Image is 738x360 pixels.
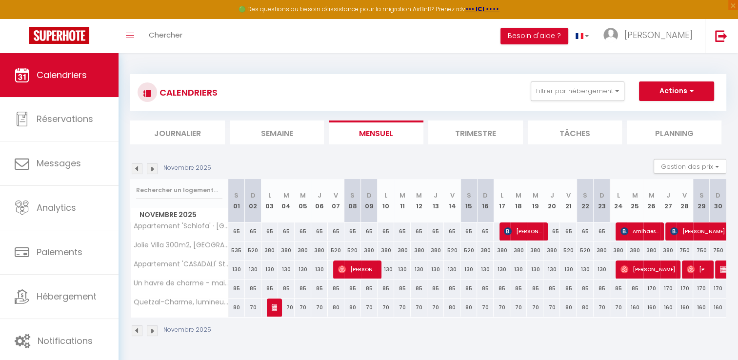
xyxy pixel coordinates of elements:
div: 65 [594,222,610,240]
div: 85 [527,280,543,298]
div: 65 [278,222,295,240]
div: 85 [278,280,295,298]
div: 65 [295,222,311,240]
abbr: D [483,191,488,200]
div: 130 [245,260,261,279]
div: 520 [577,241,593,260]
div: 130 [394,260,411,279]
div: 130 [543,260,560,279]
div: 85 [510,280,527,298]
div: 170 [677,280,693,298]
th: 16 [477,179,494,222]
div: 65 [228,222,245,240]
th: 23 [594,179,610,222]
div: 85 [328,280,344,298]
div: 70 [610,299,627,317]
div: 65 [261,222,278,240]
div: 70 [543,299,560,317]
div: 130 [577,260,593,279]
div: 65 [394,222,411,240]
div: 80 [560,299,577,317]
span: Amihaesii [PERSON_NAME] [620,222,659,240]
div: 170 [710,280,726,298]
th: 22 [577,179,593,222]
div: 70 [245,299,261,317]
div: 130 [560,260,577,279]
p: Novembre 2025 [163,163,211,173]
div: 130 [460,260,477,279]
div: 380 [311,241,328,260]
abbr: D [367,191,372,200]
button: Gestion des prix [654,159,726,174]
abbr: L [384,191,387,200]
div: 380 [510,241,527,260]
button: Filtrer par hébergement [531,81,624,101]
span: Jolie Villa 300m2, [GEOGRAPHIC_DATA], piscine chauffée [132,241,230,249]
div: 65 [477,222,494,240]
span: Un havre de charme - maison [132,280,230,287]
abbr: L [268,191,271,200]
div: 160 [643,299,660,317]
th: 01 [228,179,245,222]
div: 380 [494,241,510,260]
abbr: L [617,191,620,200]
abbr: M [300,191,306,200]
div: 380 [610,241,627,260]
div: 85 [361,280,378,298]
th: 14 [444,179,460,222]
div: 85 [411,280,427,298]
th: 03 [261,179,278,222]
div: 85 [261,280,278,298]
div: 65 [344,222,361,240]
div: 130 [444,260,460,279]
div: 130 [228,260,245,279]
div: 170 [693,280,710,298]
li: Journalier [130,120,225,144]
abbr: V [450,191,455,200]
div: 65 [311,222,328,240]
abbr: L [500,191,503,200]
div: 85 [477,280,494,298]
li: Trimestre [428,120,523,144]
div: 380 [527,241,543,260]
abbr: S [234,191,239,200]
abbr: S [467,191,471,200]
th: 07 [328,179,344,222]
img: logout [715,30,727,42]
th: 04 [278,179,295,222]
span: Réservations [37,113,93,125]
div: 85 [344,280,361,298]
abbr: S [699,191,703,200]
div: 160 [677,299,693,317]
div: 380 [378,241,394,260]
img: ... [603,28,618,42]
span: Messages [37,157,81,169]
div: 130 [527,260,543,279]
abbr: M [399,191,405,200]
div: 750 [693,241,710,260]
div: 380 [261,241,278,260]
div: 85 [494,280,510,298]
div: 85 [460,280,477,298]
abbr: D [251,191,256,200]
div: 520 [245,241,261,260]
span: [PERSON_NAME] [272,298,277,317]
div: 85 [228,280,245,298]
span: Paiements [37,246,82,258]
abbr: V [682,191,687,200]
div: 70 [278,299,295,317]
div: 130 [278,260,295,279]
abbr: J [550,191,554,200]
div: 65 [543,222,560,240]
th: 02 [245,179,261,222]
div: 80 [344,299,361,317]
div: 65 [411,222,427,240]
div: 65 [460,222,477,240]
span: Appartement 'Schlofa' · [GEOGRAPHIC_DATA] [132,222,230,230]
div: 130 [261,260,278,279]
th: 20 [543,179,560,222]
div: 65 [328,222,344,240]
th: 19 [527,179,543,222]
div: 535 [228,241,245,260]
div: 70 [510,299,527,317]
